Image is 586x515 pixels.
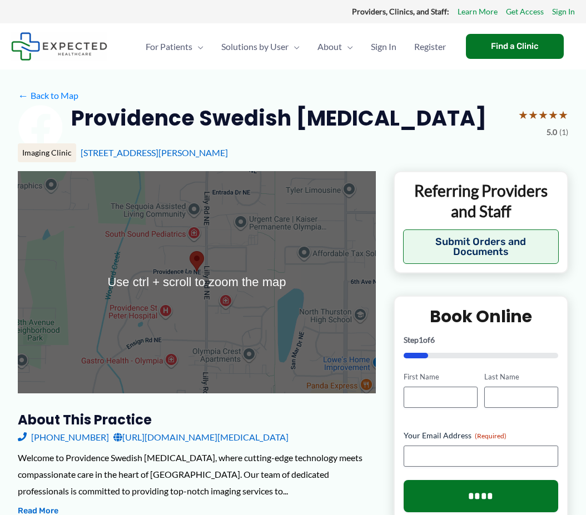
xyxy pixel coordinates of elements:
[18,87,78,104] a: ←Back to Map
[137,27,212,66] a: For PatientsMenu Toggle
[11,32,107,61] img: Expected Healthcare Logo - side, dark font, small
[404,336,558,344] p: Step of
[405,27,455,66] a: Register
[458,4,498,19] a: Learn More
[475,432,506,440] span: (Required)
[309,27,362,66] a: AboutMenu Toggle
[404,372,478,382] label: First Name
[317,27,342,66] span: About
[81,147,228,158] a: [STREET_ADDRESS][PERSON_NAME]
[518,104,528,125] span: ★
[146,27,192,66] span: For Patients
[548,104,558,125] span: ★
[506,4,544,19] a: Get Access
[289,27,300,66] span: Menu Toggle
[113,429,289,446] a: [URL][DOMAIN_NAME][MEDICAL_DATA]
[371,27,396,66] span: Sign In
[558,104,568,125] span: ★
[18,449,376,499] div: Welcome to Providence Swedish [MEDICAL_DATA], where cutting-edge technology meets compassionate c...
[484,372,558,382] label: Last Name
[466,34,564,59] a: Find a Clinic
[414,27,446,66] span: Register
[18,429,109,446] a: [PHONE_NUMBER]
[559,125,568,139] span: (1)
[221,27,289,66] span: Solutions by User
[352,7,449,16] strong: Providers, Clinics, and Staff:
[192,27,203,66] span: Menu Toggle
[528,104,538,125] span: ★
[404,306,558,327] h2: Book Online
[71,104,486,132] h2: Providence Swedish [MEDICAL_DATA]
[362,27,405,66] a: Sign In
[137,27,455,66] nav: Primary Site Navigation
[18,411,376,428] h3: About this practice
[404,430,558,441] label: Your Email Address
[212,27,309,66] a: Solutions by UserMenu Toggle
[547,125,557,139] span: 5.0
[403,181,559,221] p: Referring Providers and Staff
[552,4,575,19] a: Sign In
[342,27,353,66] span: Menu Toggle
[419,335,423,344] span: 1
[403,229,559,264] button: Submit Orders and Documents
[18,90,28,101] span: ←
[430,335,435,344] span: 6
[18,143,76,162] div: Imaging Clinic
[538,104,548,125] span: ★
